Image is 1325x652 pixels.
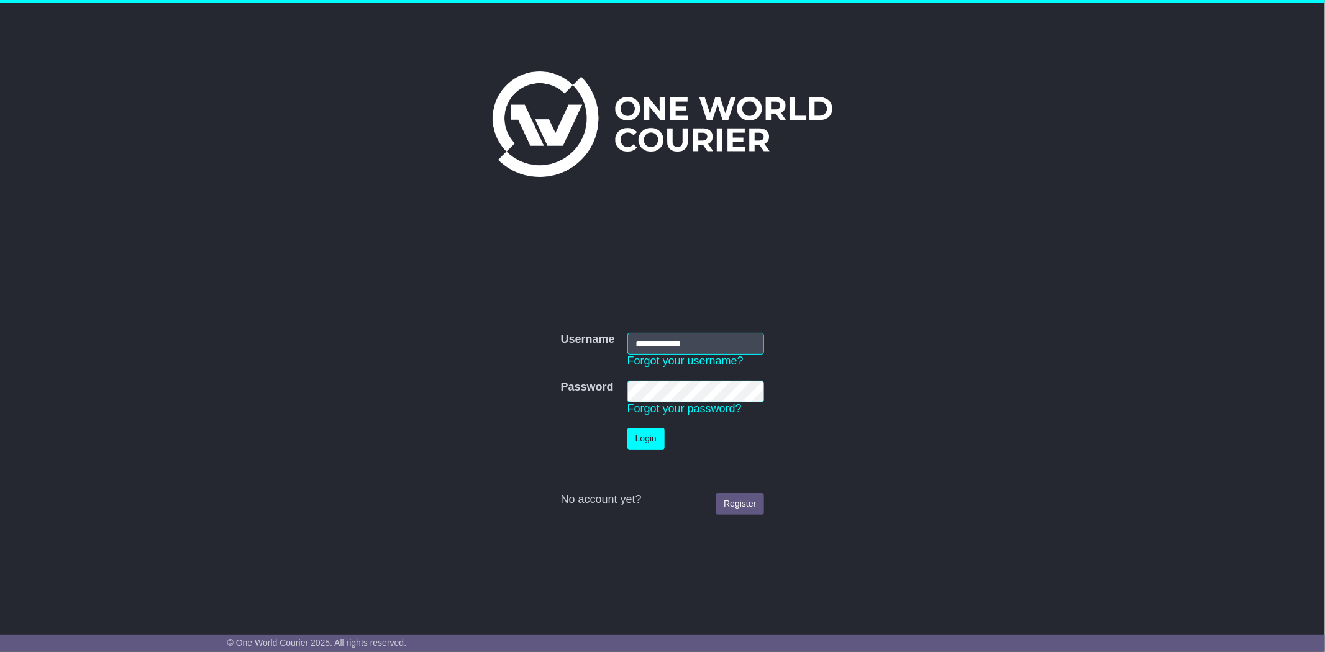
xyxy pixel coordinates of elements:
label: Username [561,333,615,346]
img: One World [493,71,832,177]
a: Forgot your password? [627,402,742,415]
a: Forgot your username? [627,355,744,367]
span: © One World Courier 2025. All rights reserved. [227,638,407,648]
a: Register [716,493,764,515]
label: Password [561,381,614,394]
div: No account yet? [561,493,765,507]
button: Login [627,428,665,450]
